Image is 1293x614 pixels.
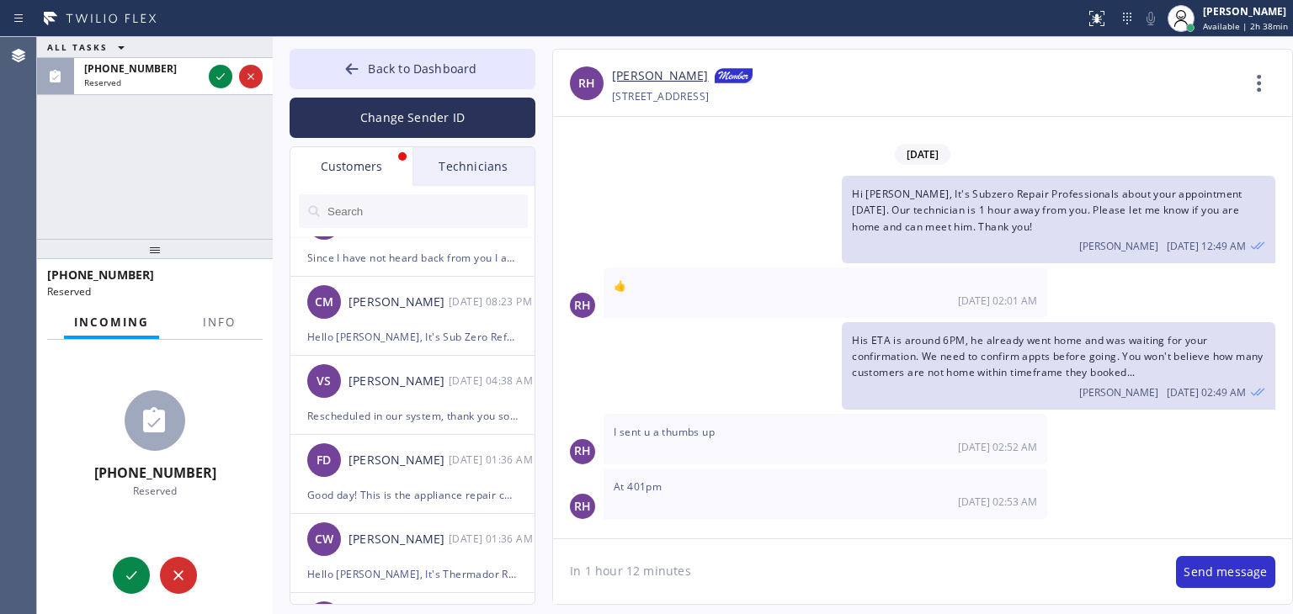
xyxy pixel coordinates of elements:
span: I sent u a thumbs up [614,425,715,439]
button: Send message [1176,556,1275,588]
textarea: In 1 hour 12 minutes [553,539,1159,604]
span: [DATE] [895,144,950,165]
span: RH [578,74,595,93]
span: Reserved [133,484,177,498]
span: [PERSON_NAME] [1079,239,1158,253]
span: VS [317,372,331,391]
span: FD [317,451,331,470]
div: [STREET_ADDRESS] [612,87,709,106]
span: [PERSON_NAME] [1079,385,1158,400]
span: Reserved [84,77,121,88]
a: [PERSON_NAME] [612,66,708,87]
span: RH [574,497,591,516]
span: CW [315,530,333,549]
span: [DATE] 02:52 AM [958,440,1037,454]
div: 10/15/2025 9:49 AM [842,322,1275,410]
div: 10/15/2025 9:52 AM [604,414,1047,464]
span: [DATE] 02:53 AM [958,495,1037,509]
span: RH [574,442,591,461]
div: Rescheduled in our system, thank you so much!!! [307,406,518,426]
div: Hello [PERSON_NAME], It's Sub Zero Refrigerator Repair about your repair. We are sorry but we had... [307,327,518,347]
span: CM [315,293,333,312]
div: Since I have not heard back from you I am filing a police report [307,248,518,267]
div: 10/15/2025 9:53 AM [604,468,1047,519]
div: [PERSON_NAME] [1203,4,1288,19]
span: Available | 2h 38min [1203,20,1288,32]
div: 10/13/2025 9:36 AM [449,450,536,469]
button: Change Sender ID [290,98,535,138]
button: Accept [209,65,232,88]
button: Incoming [64,306,159,339]
div: Good day! This is the appliance repair company you recently contacted. Unfortunately our phone re... [307,485,518,505]
div: [PERSON_NAME] [349,372,449,391]
span: RH [574,296,591,315]
span: [DATE] 12:49 AM [1167,239,1246,253]
button: Reject [160,557,197,594]
div: 10/13/2025 9:36 AM [449,529,536,548]
div: [PERSON_NAME] [349,530,449,549]
div: [PERSON_NAME] [349,451,449,470]
span: Incoming [74,315,149,330]
span: At 401pm [614,479,662,494]
div: 10/15/2025 9:01 AM [604,267,1047,318]
div: 10/14/2025 9:23 AM [449,292,536,311]
span: Hi [PERSON_NAME], It's Subzero Repair Professionals about your appointment [DATE]. Our technician... [852,187,1242,233]
button: Back to Dashboard [290,49,535,89]
span: [DATE] 02:01 AM [958,294,1037,308]
span: ALL TASKS [47,41,108,53]
div: [PERSON_NAME] [349,293,449,312]
input: Search [326,194,528,228]
span: Info [203,315,236,330]
span: [PHONE_NUMBER] [84,61,177,76]
div: 10/13/2025 9:38 AM [449,371,536,390]
div: 10/15/2025 9:49 AM [842,176,1275,263]
button: Accept [113,557,150,594]
button: Mute [1139,7,1163,30]
div: Hello [PERSON_NAME], It's Thermador Repair Group [GEOGRAPHIC_DATA] about your refund. As you know... [307,564,518,584]
div: Customers [290,147,412,186]
span: Back to Dashboard [368,61,476,77]
span: His ETA is around 6PM, he already went home and was waiting for your confirmation. We need to con... [852,333,1264,379]
span: Reserved [47,284,91,299]
span: [PHONE_NUMBER] [47,267,154,283]
div: Technicians [412,147,535,186]
button: Info [193,306,246,339]
button: Reject [239,65,263,88]
span: [DATE] 02:49 AM [1167,385,1246,400]
span: [PHONE_NUMBER] [94,463,216,482]
button: ALL TASKS [37,37,141,57]
span: 👍 [614,278,626,293]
